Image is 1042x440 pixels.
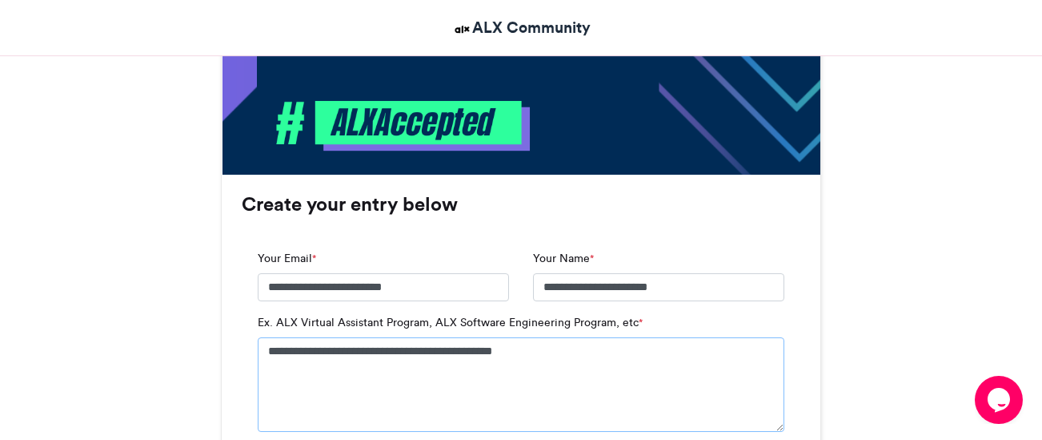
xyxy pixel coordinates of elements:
[452,19,472,39] img: ALX Community
[258,314,643,331] label: Ex. ALX Virtual Assistant Program, ALX Software Engineering Program, etc
[242,195,800,214] h3: Create your entry below
[258,250,316,267] label: Your Email
[452,16,591,39] a: ALX Community
[533,250,594,267] label: Your Name
[975,376,1026,424] iframe: chat widget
